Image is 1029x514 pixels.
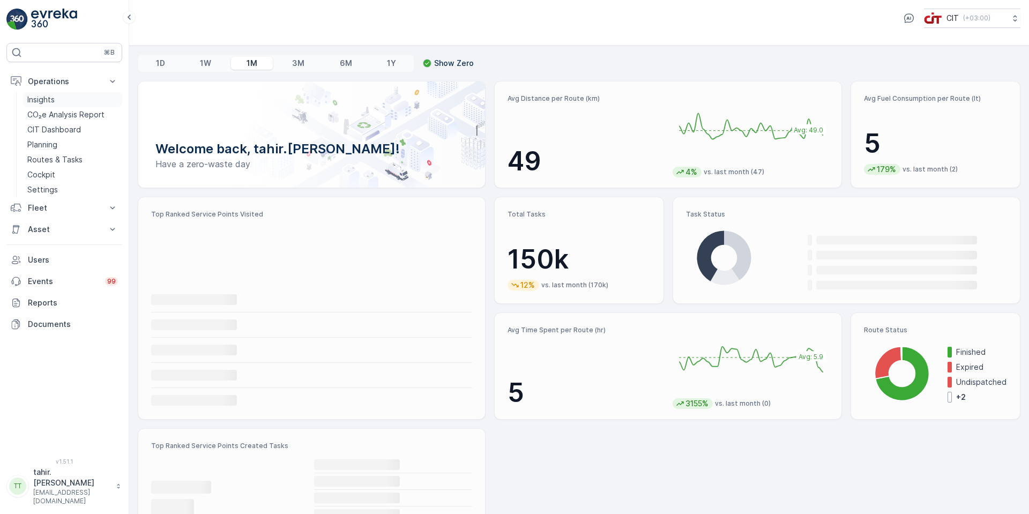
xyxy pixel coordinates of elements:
p: Events [28,276,99,287]
p: tahir.[PERSON_NAME] [33,467,110,488]
a: Events99 [6,271,122,292]
button: TTtahir.[PERSON_NAME][EMAIL_ADDRESS][DOMAIN_NAME] [6,467,122,505]
p: CIT [946,13,959,24]
p: vs. last month (2) [903,165,958,174]
p: Undispatched [956,377,1007,388]
p: 49 [508,145,664,177]
p: Avg Fuel Consumption per Route (lt) [864,94,1007,103]
p: Avg Time Spent per Route (hr) [508,326,664,334]
p: Fleet [28,203,101,213]
p: Operations [28,76,101,87]
p: vs. last month (47) [704,168,764,176]
a: CO₂e Analysis Report [23,107,122,122]
p: Reports [28,297,118,308]
p: Route Status [864,326,1007,334]
p: 12% [519,280,536,290]
p: Top Ranked Service Points Created Tasks [151,442,472,450]
a: CIT Dashboard [23,122,122,137]
p: 4% [684,167,698,177]
p: Routes & Tasks [27,154,83,165]
p: CIT Dashboard [27,124,81,135]
p: Task Status [686,210,1007,219]
p: 3M [292,58,304,69]
a: Cockpit [23,167,122,182]
a: Reports [6,292,122,314]
p: Avg Distance per Route (km) [508,94,664,103]
p: Planning [27,139,57,150]
a: Users [6,249,122,271]
p: Have a zero-waste day [155,158,468,170]
p: + 2 [956,392,967,403]
p: Finished [956,347,1007,357]
p: ( +03:00 ) [963,14,990,23]
p: vs. last month (170k) [541,281,608,289]
p: Insights [27,94,55,105]
p: CO₂e Analysis Report [27,109,105,120]
p: 150k [508,243,651,275]
a: Insights [23,92,122,107]
p: Users [28,255,118,265]
p: 179% [876,164,897,175]
p: 1M [247,58,257,69]
a: Planning [23,137,122,152]
div: TT [9,478,26,495]
button: Fleet [6,197,122,219]
button: Operations [6,71,122,92]
p: 1W [200,58,211,69]
button: CIT(+03:00) [924,9,1020,28]
p: 6M [340,58,352,69]
p: Welcome back, tahir.[PERSON_NAME]! [155,140,468,158]
p: Settings [27,184,58,195]
p: [EMAIL_ADDRESS][DOMAIN_NAME] [33,488,110,505]
p: vs. last month (0) [715,399,771,408]
p: 99 [107,277,116,286]
p: 1Y [387,58,396,69]
p: Cockpit [27,169,55,180]
p: Top Ranked Service Points Visited [151,210,472,219]
p: Total Tasks [508,210,651,219]
p: Asset [28,224,101,235]
a: Documents [6,314,122,335]
img: logo_light-DOdMpM7g.png [31,9,77,30]
button: Asset [6,219,122,240]
p: 1D [156,58,165,69]
p: 5 [864,128,1007,160]
a: Settings [23,182,122,197]
a: Routes & Tasks [23,152,122,167]
p: 3155% [684,398,710,409]
img: cit-logo_pOk6rL0.png [924,12,942,24]
p: Expired [956,362,1007,373]
p: Show Zero [434,58,474,69]
p: ⌘B [104,48,115,57]
span: v 1.51.1 [6,458,122,465]
p: 5 [508,377,664,409]
p: Documents [28,319,118,330]
img: logo [6,9,28,30]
